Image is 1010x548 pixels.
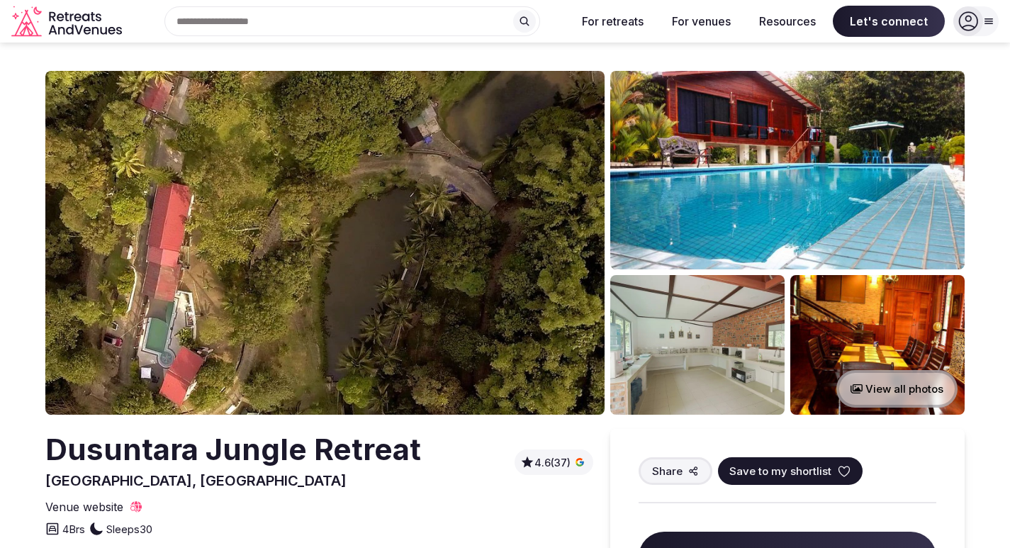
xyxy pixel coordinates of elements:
[639,457,712,485] button: Share
[520,455,588,469] button: 4.6(37)
[610,71,965,269] img: Venue gallery photo
[45,71,605,415] img: Venue cover photo
[45,499,143,515] a: Venue website
[45,499,123,515] span: Venue website
[836,370,958,408] button: View all photos
[661,6,742,37] button: For venues
[718,457,863,485] button: Save to my shortlist
[11,6,125,38] svg: Retreats and Venues company logo
[610,275,785,415] img: Venue gallery photo
[790,275,965,415] img: Venue gallery photo
[652,464,683,479] span: Share
[571,6,655,37] button: For retreats
[534,456,571,470] span: 4.6 (37)
[833,6,945,37] span: Let's connect
[106,522,152,537] span: Sleeps 30
[62,522,85,537] span: 4 Brs
[11,6,125,38] a: Visit the homepage
[748,6,827,37] button: Resources
[729,464,831,479] span: Save to my shortlist
[45,472,347,489] span: [GEOGRAPHIC_DATA], [GEOGRAPHIC_DATA]
[45,429,421,471] h2: Dusuntara Jungle Retreat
